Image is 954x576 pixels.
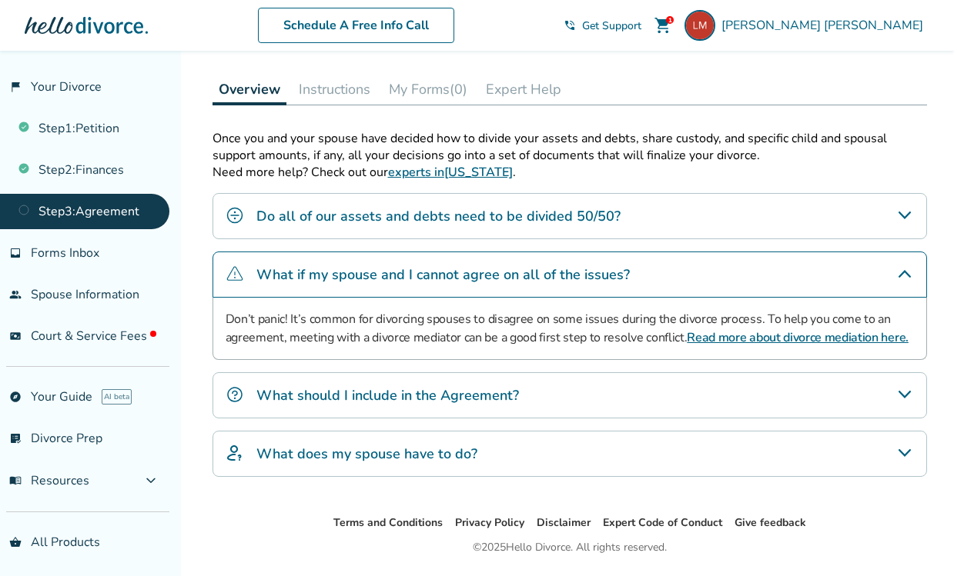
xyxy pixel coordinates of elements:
img: What does my spouse have to do? [226,444,244,462]
span: shopping_basket [9,536,22,548]
h4: What should I include in the Agreement? [256,385,519,405]
span: list_alt_check [9,432,22,444]
h4: What does my spouse have to do? [256,444,477,464]
iframe: Chat Widget [877,502,954,576]
img: Do all of our assets and debts need to be divided 50/50? [226,206,244,225]
span: people [9,288,22,301]
span: menu_book [9,474,22,487]
a: Schedule A Free Info Call [258,8,454,43]
span: inbox [9,247,22,259]
p: Don’t panic! It’s common for divorcing spouses to disagree on some issues during the divorce proc... [226,310,914,347]
span: [PERSON_NAME] [PERSON_NAME] [721,17,929,34]
a: Expert Code of Conduct [603,515,722,530]
a: Terms and Conditions [333,515,443,530]
h4: Do all of our assets and debts need to be divided 50/50? [256,206,621,226]
span: universal_currency_alt [9,330,22,342]
div: What should I include in the Agreement? [213,372,927,418]
span: expand_more [142,471,160,490]
a: Privacy Policy [455,515,524,530]
button: Instructions [293,74,377,105]
p: Once you and your spouse have decided how to divide your assets and debts, share custody, and spe... [213,130,927,164]
a: experts in[US_STATE] [388,164,513,181]
span: shopping_cart [654,16,672,35]
p: Need more help? Check out our . [213,164,927,181]
button: Expert Help [480,74,567,105]
span: flag_2 [9,81,22,93]
div: Do all of our assets and debts need to be divided 50/50? [213,193,927,239]
img: What should I include in the Agreement? [226,385,244,404]
img: What if my spouse and I cannot agree on all of the issues? [226,265,244,283]
div: 1 [666,16,674,24]
span: explore [9,391,22,403]
div: What does my spouse have to do? [213,431,927,477]
span: Court & Service Fees [31,328,156,345]
span: Resources [9,472,89,489]
span: AI beta [102,389,132,405]
span: Forms Inbox [31,245,99,261]
h4: What if my spouse and I cannot agree on all of the issues? [256,265,630,285]
span: phone_in_talk [564,19,576,32]
img: lisamozden@gmail.com [685,10,715,41]
button: My Forms(0) [383,74,474,105]
li: Give feedback [735,514,806,532]
button: Overview [213,74,286,105]
span: Get Support [582,18,641,33]
a: phone_in_talkGet Support [564,18,641,33]
div: What if my spouse and I cannot agree on all of the issues? [213,251,927,298]
li: Disclaimer [537,514,591,532]
div: © 2025 Hello Divorce. All rights reserved. [473,538,667,557]
a: Read more about divorce mediation here. [687,329,909,346]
